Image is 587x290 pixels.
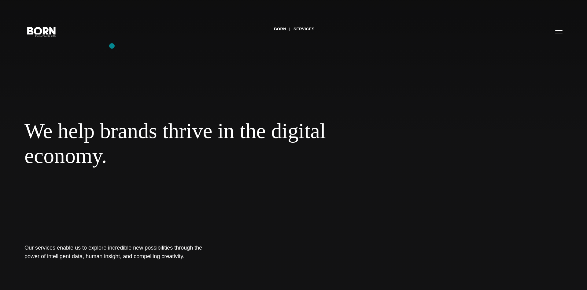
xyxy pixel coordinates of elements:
[552,25,566,38] button: Open
[24,243,208,261] h1: Our services enable us to explore incredible new possibilities through the power of intelligent d...
[24,119,373,144] span: We help brands thrive in the digital
[274,24,286,34] a: BORN
[293,24,315,34] a: Services
[24,143,373,168] span: economy.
